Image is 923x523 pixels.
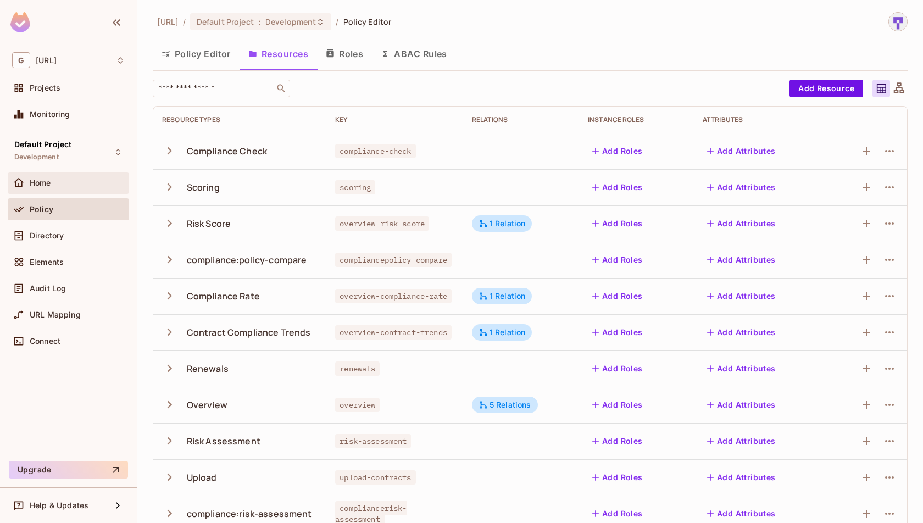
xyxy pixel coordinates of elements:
div: Instance roles [588,115,685,124]
button: Add Roles [588,287,647,305]
span: Audit Log [30,284,66,293]
span: renewals [335,361,380,376]
button: ABAC Rules [372,40,456,68]
button: Upgrade [9,461,128,479]
span: overview [335,398,380,412]
button: Add Attributes [703,505,780,522]
button: Add Roles [588,396,647,414]
span: Home [30,179,51,187]
button: Add Roles [588,251,647,269]
span: compliance-check [335,144,415,158]
span: Directory [30,231,64,240]
div: 1 Relation [479,219,526,229]
div: Contract Compliance Trends [187,326,311,338]
img: SReyMgAAAABJRU5ErkJggg== [10,12,30,32]
button: Add Attributes [703,324,780,341]
div: 5 Relations [479,400,531,410]
div: Risk Score [187,218,231,230]
button: Add Attributes [703,142,780,160]
button: Add Attributes [703,469,780,486]
button: Add Attributes [703,251,780,269]
span: scoring [335,180,375,194]
button: Add Resource [789,80,863,97]
button: Add Roles [588,360,647,377]
img: sharmila@genworx.ai [889,13,907,31]
div: compliance:policy-compare [187,254,307,266]
button: Add Roles [588,179,647,196]
div: Scoring [187,181,220,193]
button: Add Attributes [703,287,780,305]
button: Add Roles [588,505,647,522]
span: compliancepolicy-compare [335,253,452,267]
div: compliance:risk-assessment [187,508,312,520]
span: the active workspace [157,16,179,27]
button: Add Attributes [703,396,780,414]
div: Key [335,115,454,124]
span: G [12,52,30,68]
div: Compliance Rate [187,290,260,302]
span: Policy Editor [343,16,392,27]
button: Policy Editor [153,40,240,68]
div: Renewals [187,363,229,375]
span: Default Project [14,140,71,149]
span: overview-contract-trends [335,325,452,340]
span: Workspace: genworx.ai [36,56,57,65]
span: Projects [30,84,60,92]
button: Roles [317,40,372,68]
div: Upload [187,471,217,483]
span: URL Mapping [30,310,81,319]
button: Add Roles [588,215,647,232]
span: : [258,18,262,26]
span: upload-contracts [335,470,415,485]
div: Resource Types [162,115,318,124]
span: Development [14,153,59,162]
div: Overview [187,399,227,411]
span: Policy [30,205,53,214]
span: overview-compliance-rate [335,289,452,303]
div: Risk Assessment [187,435,260,447]
div: 1 Relation [479,327,526,337]
button: Add Roles [588,142,647,160]
button: Resources [240,40,317,68]
span: Default Project [197,16,254,27]
span: Help & Updates [30,501,88,510]
li: / [183,16,186,27]
div: Compliance Check [187,145,267,157]
span: Connect [30,337,60,346]
div: Relations [472,115,570,124]
button: Add Attributes [703,179,780,196]
button: Add Roles [588,469,647,486]
div: 1 Relation [479,291,526,301]
span: Elements [30,258,64,266]
span: Development [265,16,316,27]
button: Add Attributes [703,215,780,232]
button: Add Attributes [703,360,780,377]
button: Add Roles [588,432,647,450]
span: risk-assessment [335,434,411,448]
div: Attributes [703,115,817,124]
span: Monitoring [30,110,70,119]
button: Add Attributes [703,432,780,450]
span: overview-risk-score [335,216,429,231]
button: Add Roles [588,324,647,341]
li: / [336,16,338,27]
